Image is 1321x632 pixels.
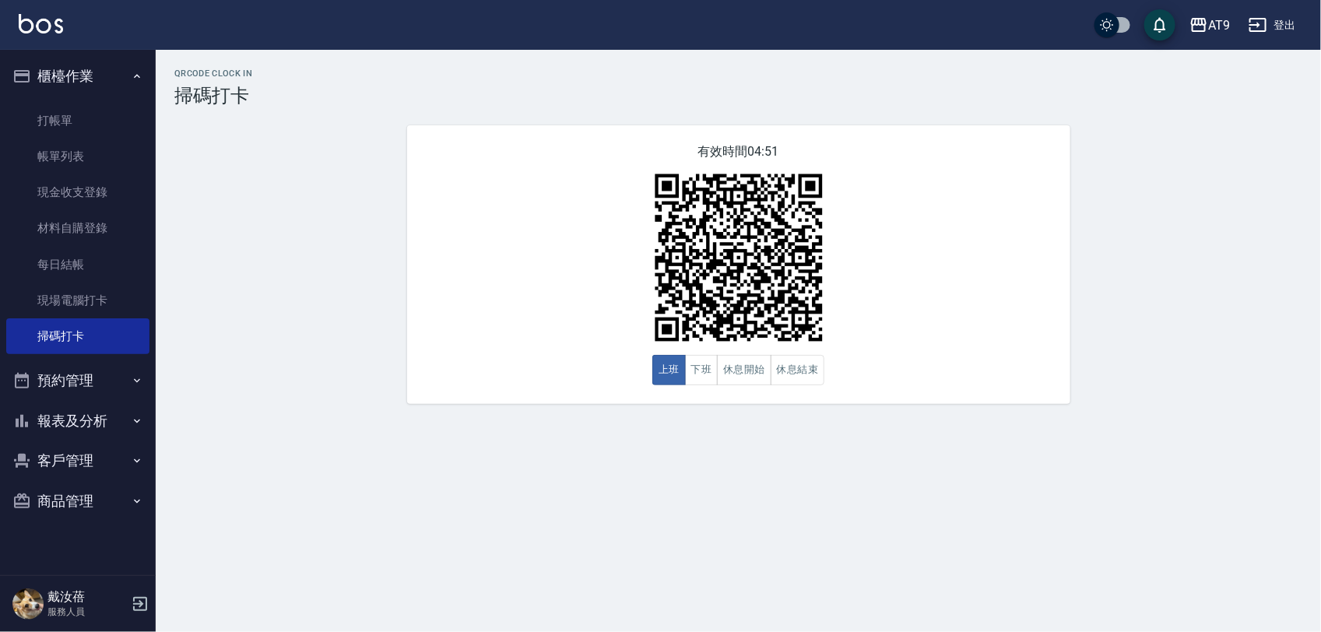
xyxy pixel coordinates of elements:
a: 掃碼打卡 [6,318,149,354]
a: 每日結帳 [6,247,149,283]
button: 休息開始 [717,355,771,385]
button: 上班 [652,355,686,385]
button: AT9 [1183,9,1236,41]
a: 帳單列表 [6,139,149,174]
button: 櫃檯作業 [6,56,149,97]
a: 材料自購登錄 [6,210,149,246]
button: 商品管理 [6,481,149,521]
div: 有效時間 04:51 [407,125,1070,404]
p: 服務人員 [47,605,127,619]
button: 下班 [685,355,718,385]
div: AT9 [1208,16,1230,35]
button: 客戶管理 [6,441,149,481]
img: Logo [19,14,63,33]
button: save [1144,9,1175,40]
h2: QRcode Clock In [174,68,1302,79]
button: 登出 [1242,11,1302,40]
button: 報表及分析 [6,401,149,441]
h3: 掃碼打卡 [174,85,1302,107]
a: 現金收支登錄 [6,174,149,210]
a: 現場電腦打卡 [6,283,149,318]
button: 休息結束 [771,355,825,385]
h5: 戴汝蓓 [47,589,127,605]
a: 打帳單 [6,103,149,139]
img: Person [12,588,44,620]
button: 預約管理 [6,360,149,401]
